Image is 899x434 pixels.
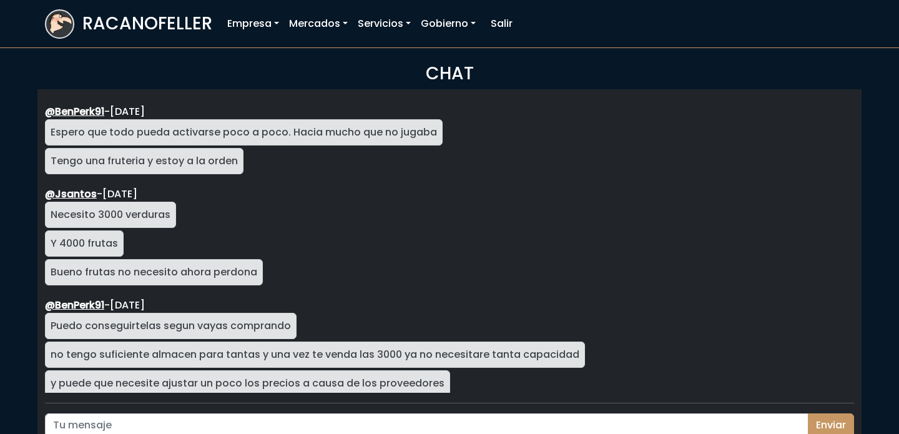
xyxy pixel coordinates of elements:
[45,148,243,174] div: Tengo una fruteria y estoy a la orden
[486,11,518,36] a: Salir
[45,370,450,397] div: y puede que necesite ajustar un poco los precios a causa de los proveedores
[45,104,104,119] a: @BenPerk91
[45,187,849,202] div: -
[45,298,849,313] div: -
[45,6,212,42] a: RACANOFELLER
[416,11,481,36] a: Gobierno
[353,11,416,36] a: Servicios
[45,313,297,339] div: Puedo conseguirtelas segun vayas comprando
[45,230,124,257] div: Y 4000 frutas
[102,187,137,201] span: sábado, mayo 10, 2025 7:30 PM
[45,342,585,368] div: no tengo suficiente almacen para tantas y una vez te venda las 3000 ya no necesitare tanta capacidad
[82,13,212,34] h3: RACANOFELLER
[110,104,145,119] span: sábado, mayo 10, 2025 7:10 PM
[45,119,443,145] div: Espero que todo pueda activarse poco a poco. Hacia mucho que no jugaba
[45,104,849,119] div: -
[45,259,263,285] div: Bueno frutas no necesito ahora perdona
[45,202,176,228] div: Necesito 3000 verduras
[110,298,145,312] span: sábado, mayo 10, 2025 8:13 PM
[45,187,97,201] a: @Jsantos
[45,298,104,312] a: @BenPerk91
[284,11,353,36] a: Mercados
[222,11,284,36] a: Empresa
[45,63,854,84] h3: CHAT
[46,11,73,34] img: logoracarojo.png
